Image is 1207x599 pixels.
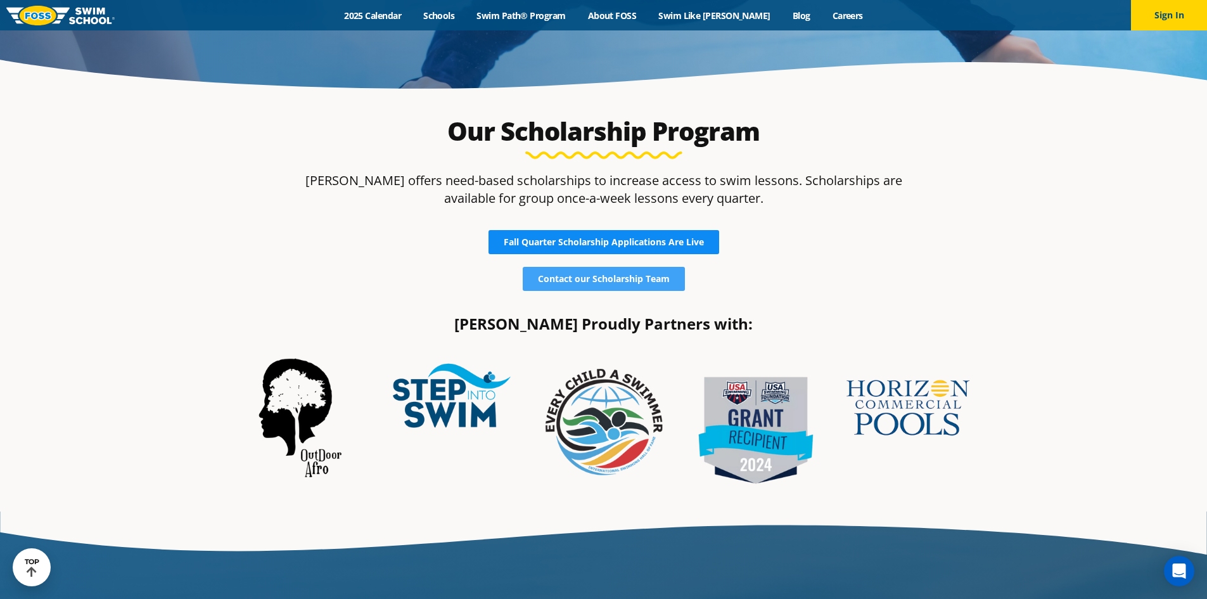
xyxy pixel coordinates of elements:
a: Careers [821,10,874,22]
a: Schools [412,10,466,22]
a: Swim Like [PERSON_NAME] [648,10,782,22]
h2: Our Scholarship Program [305,116,903,146]
h4: [PERSON_NAME] Proudly Partners with: [230,316,978,332]
span: Fall Quarter Scholarship Applications Are Live [504,238,704,247]
a: Contact our Scholarship Team [523,267,685,291]
a: Swim Path® Program [466,10,577,22]
img: FOSS Swim School Logo [6,6,115,25]
div: TOP [25,558,39,577]
div: Open Intercom Messenger [1164,556,1194,586]
span: Contact our Scholarship Team [538,274,670,283]
a: Blog [781,10,821,22]
a: About FOSS [577,10,648,22]
a: Fall Quarter Scholarship Applications Are Live [489,230,719,254]
p: [PERSON_NAME] offers need-based scholarships to increase access to swim lessons. Scholarships are... [305,172,903,207]
a: 2025 Calendar [333,10,412,22]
